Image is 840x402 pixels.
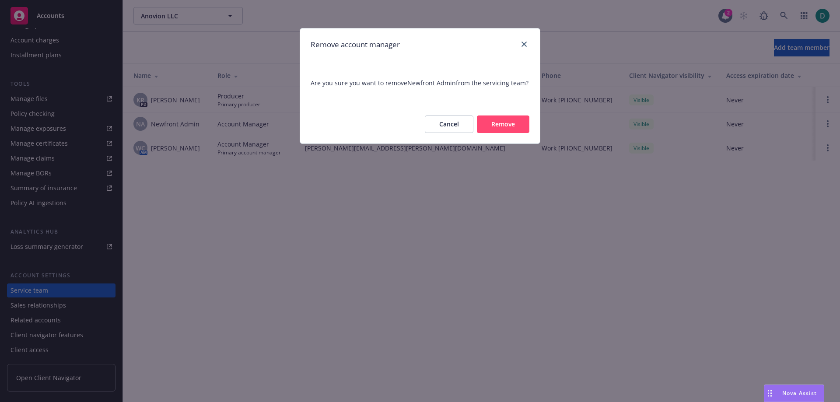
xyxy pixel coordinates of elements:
button: Remove [477,115,529,133]
a: close [519,39,529,49]
button: Nova Assist [764,385,824,402]
h1: Remove account manager [311,39,400,50]
span: Nova Assist [782,389,817,397]
span: Are you sure you want to remove Newfront Admin from the servicing team? [311,78,529,87]
button: Cancel [425,115,473,133]
div: Drag to move [764,385,775,402]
